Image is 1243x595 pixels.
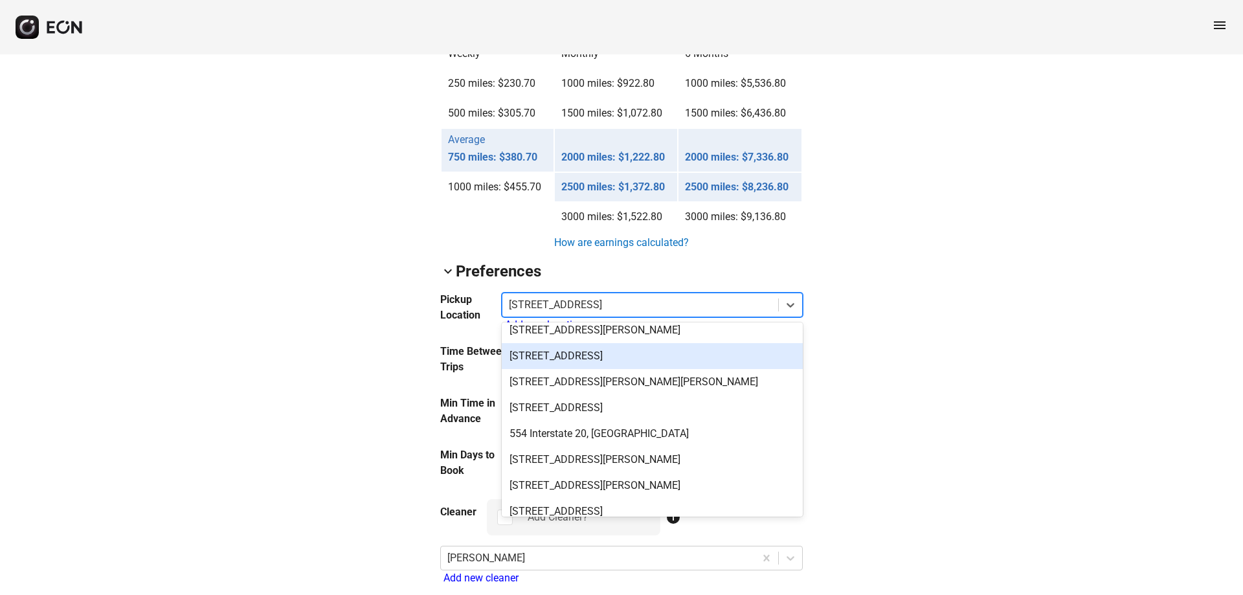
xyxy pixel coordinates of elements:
td: 1500 miles: $6,436.80 [678,99,801,128]
td: 1000 miles: $455.70 [442,173,554,201]
td: 3000 miles: $1,522.80 [555,203,678,231]
div: 554 Interstate 20, [GEOGRAPHIC_DATA] [502,421,803,447]
div: [STREET_ADDRESS][PERSON_NAME][PERSON_NAME] [502,369,803,395]
div: Add new cleaner [443,570,803,586]
h3: Min Days to Book [440,447,506,478]
p: 2000 miles: $7,336.80 [685,150,795,165]
div: [STREET_ADDRESS][PERSON_NAME] [502,473,803,499]
p: Average [448,132,485,148]
td: 500 miles: $305.70 [442,99,554,128]
h2: Preferences [456,261,541,282]
td: 1500 miles: $1,072.80 [555,99,678,128]
h3: Pickup Location [440,292,502,323]
h3: Cleaner [440,504,476,520]
span: info [666,510,681,525]
td: 2500 miles: $8,236.80 [678,173,801,201]
div: [STREET_ADDRESS] [502,395,803,421]
td: 1000 miles: $5,536.80 [678,69,801,98]
div: [STREET_ADDRESS] [502,343,803,369]
td: 1000 miles: $922.80 [555,69,678,98]
h3: Min Time in Advance [440,396,518,427]
a: How are earnings calculated? [553,235,690,251]
div: [STREET_ADDRESS][PERSON_NAME] [502,447,803,473]
h3: Time Between Trips [440,344,515,375]
td: 250 miles: $230.70 [442,69,554,98]
div: [STREET_ADDRESS][PERSON_NAME] [502,317,803,343]
span: menu [1212,17,1227,33]
div: [STREET_ADDRESS] [502,499,803,524]
td: 3000 miles: $9,136.80 [678,203,801,231]
span: keyboard_arrow_down [440,264,456,279]
td: 2500 miles: $1,372.80 [555,173,678,201]
p: 2000 miles: $1,222.80 [561,150,671,165]
div: Add new location [505,317,803,333]
p: 750 miles: $380.70 [448,150,547,165]
div: Add Cleaner? [528,510,588,525]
